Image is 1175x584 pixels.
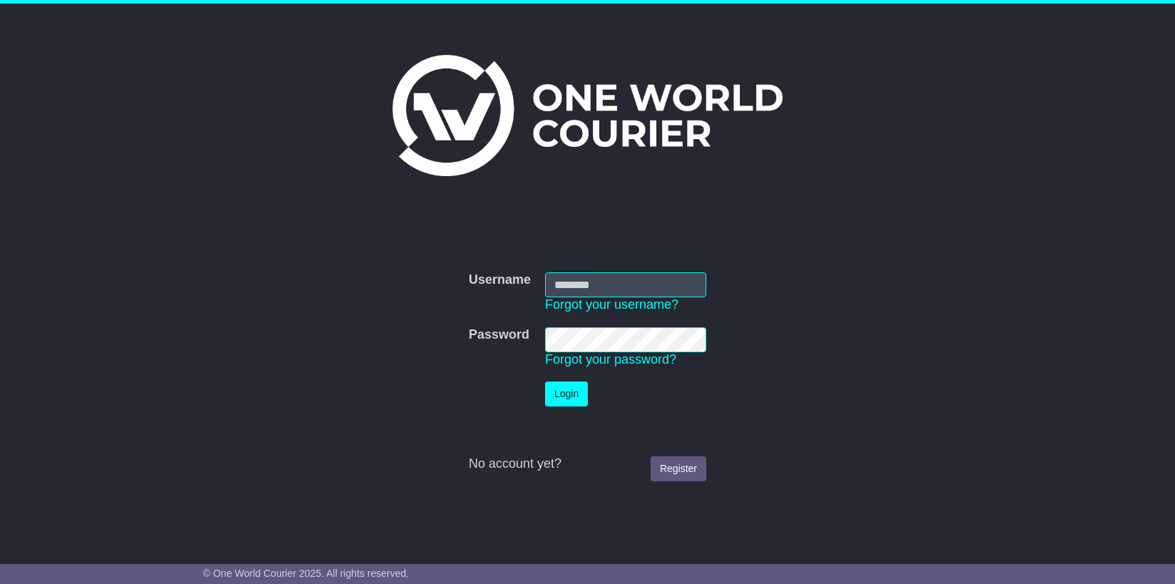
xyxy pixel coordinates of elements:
[469,272,531,288] label: Username
[651,456,706,481] a: Register
[545,381,588,406] button: Login
[469,456,706,472] div: No account yet?
[545,297,678,312] a: Forgot your username?
[469,327,529,343] label: Password
[392,55,782,176] img: One World
[203,568,410,579] span: © One World Courier 2025. All rights reserved.
[545,352,676,367] a: Forgot your password?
